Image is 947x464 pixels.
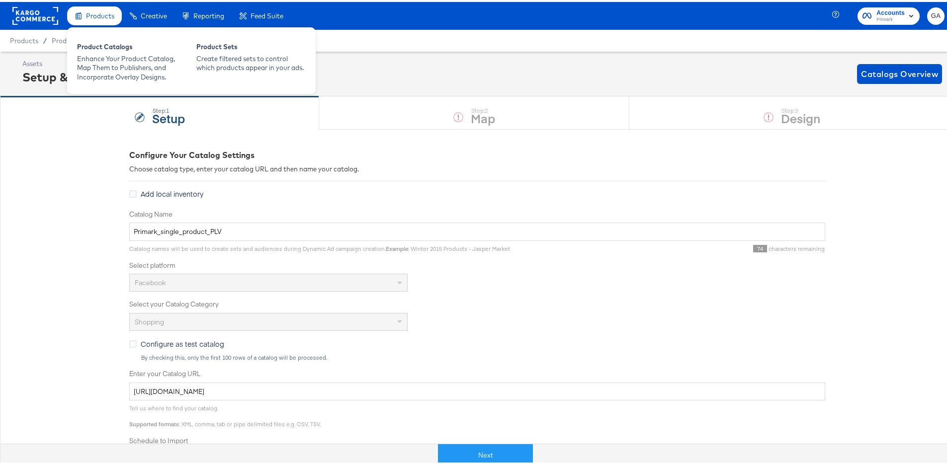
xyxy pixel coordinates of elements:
div: Setup & Map Catalog [22,67,147,83]
span: Configure as test catalog [141,337,224,347]
div: Configure Your Catalog Settings [129,148,825,159]
strong: Supported formats [129,418,179,426]
span: Catalog names will be used to create sets and audiences during Dynamic Ad campaign creation. : Wi... [129,243,510,250]
span: Feed Suite [251,10,283,18]
label: Catalog Name [129,208,825,217]
div: Assets [22,57,147,67]
div: characters remaining [510,243,825,251]
label: Select platform [129,259,825,268]
label: Select your Catalog Category [129,298,825,307]
div: Choose catalog type, enter your catalog URL and then name your catalog. [129,162,825,172]
span: Add local inventory [141,187,203,197]
span: 74 [753,243,767,250]
span: Tell us where to find your catalog. : XML, comma, tab or pipe delimited files e.g. CSV, TSV. [129,402,321,426]
span: Shopping [135,315,164,324]
button: AccountsPrimark [858,5,920,23]
span: GA [931,8,941,20]
span: / [38,35,52,43]
span: Products [86,10,114,18]
input: Name your catalog e.g. My Dynamic Product Catalog [129,221,825,239]
label: Enter your Catalog URL [129,367,825,377]
span: Primark [876,14,905,22]
span: Reporting [193,10,224,18]
a: Product Catalogs [52,35,107,43]
strong: Example [386,243,408,250]
input: Enter Catalog URL, e.g. http://www.example.com/products.xml [129,381,825,399]
span: Facebook [135,276,166,285]
button: GA [927,5,945,23]
strong: Setup [152,108,185,124]
div: Step: 1 [152,105,185,112]
span: Catalogs Overview [861,65,938,79]
span: Products [10,35,38,43]
button: Catalogs Overview [857,62,942,82]
div: By checking this, only the first 100 rows of a catalog will be processed. [141,352,825,359]
span: Accounts [876,6,905,16]
span: Creative [141,10,167,18]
